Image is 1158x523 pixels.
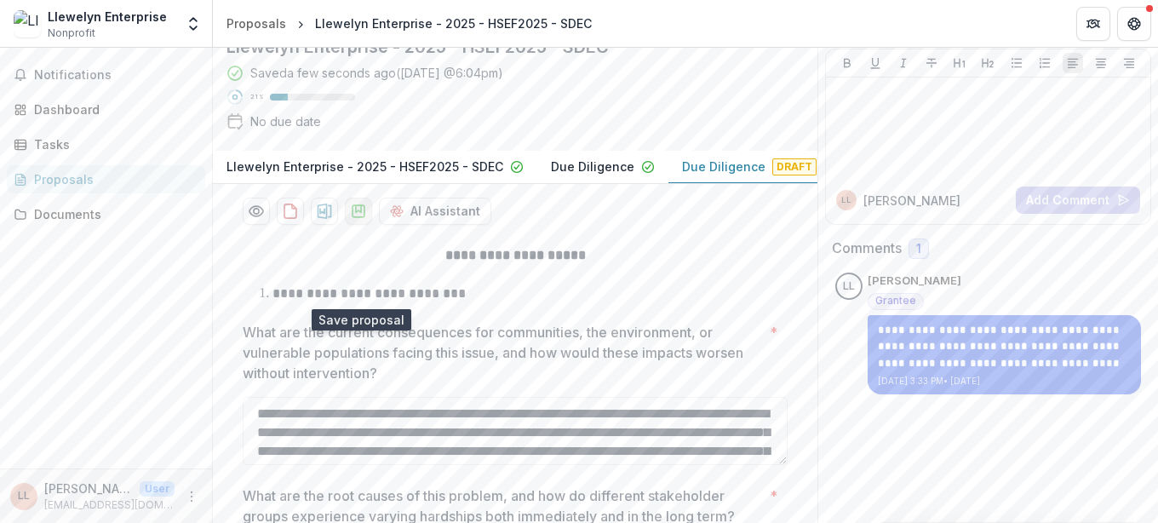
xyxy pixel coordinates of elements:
p: [PERSON_NAME] [863,192,960,210]
button: Add Comment [1016,187,1140,214]
span: 1 [916,242,921,256]
div: Llewelyn Lipi [843,281,855,292]
a: Proposals [7,165,205,193]
a: Documents [7,200,205,228]
div: Llewelyn Lipi [841,196,851,204]
p: [EMAIL_ADDRESS][DOMAIN_NAME] [44,497,175,513]
div: Tasks [34,135,192,153]
button: download-proposal [345,198,372,225]
button: More [181,486,202,507]
p: 21 % [250,91,263,103]
span: Notifications [34,68,198,83]
button: Open entity switcher [181,7,205,41]
button: Ordered List [1035,53,1055,73]
p: [DATE] 3:33 PM • [DATE] [878,375,1131,388]
p: Llewelyn Enterprise - 2025 - HSEF2025 - SDEC [226,158,503,175]
div: Proposals [226,14,286,32]
div: Documents [34,205,192,223]
button: Notifications [7,61,205,89]
button: AI Assistant [379,198,491,225]
button: Preview 0f5db970-38ed-40f1-a57a-780d9b39d9ae-2.pdf [243,198,270,225]
h2: Comments [832,240,902,256]
button: download-proposal [311,198,338,225]
div: Llewelyn Enterprise [48,8,167,26]
p: [PERSON_NAME] [44,480,133,497]
button: Align Right [1119,53,1139,73]
div: Dashboard [34,101,192,118]
img: Llewelyn Enterprise [14,10,41,37]
button: Heading 2 [977,53,998,73]
div: Saved a few seconds ago ( [DATE] @ 6:04pm ) [250,64,503,82]
button: Strike [921,53,942,73]
div: Llewelyn Lipi [18,491,30,502]
button: Italicize [893,53,914,73]
p: [PERSON_NAME] [868,273,961,290]
a: Tasks [7,130,205,158]
div: No due date [250,112,321,130]
nav: breadcrumb [220,11,599,36]
a: Dashboard [7,95,205,124]
button: Align Center [1091,53,1111,73]
span: Nonprofit [48,26,95,41]
a: Proposals [220,11,293,36]
p: Due Diligence [682,158,765,175]
button: Partners [1076,7,1110,41]
button: Heading 1 [949,53,970,73]
span: Grantee [875,295,916,307]
button: Bullet List [1006,53,1027,73]
div: Proposals [34,170,192,188]
button: Align Left [1063,53,1083,73]
button: Bold [837,53,857,73]
span: Draft [772,158,817,175]
p: Due Diligence [551,158,634,175]
button: Underline [865,53,886,73]
p: User [140,481,175,497]
button: Get Help [1117,7,1151,41]
div: Llewelyn Enterprise - 2025 - HSEF2025 - SDEC [315,14,592,32]
p: What are the current consequences for communities, the environment, or vulnerable populations fac... [243,322,763,383]
button: download-proposal [277,198,304,225]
